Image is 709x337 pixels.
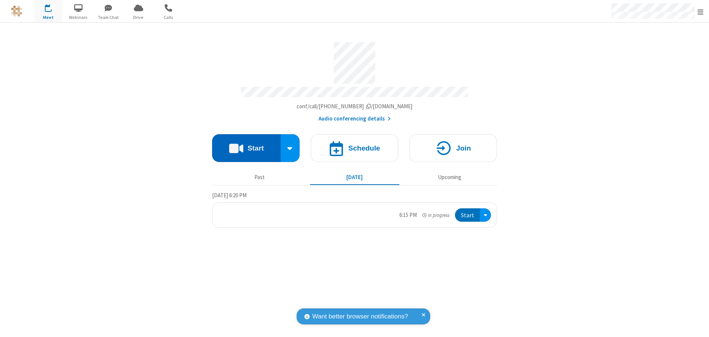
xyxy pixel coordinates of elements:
[319,115,391,123] button: Audio conferencing details
[215,170,304,184] button: Past
[125,14,152,21] span: Drive
[50,4,55,10] div: 1
[456,145,471,152] h4: Join
[34,14,62,21] span: Meet
[348,145,380,152] h4: Schedule
[455,208,480,222] button: Start
[422,212,449,219] em: in progress
[297,103,413,110] span: Copy my meeting room link
[297,102,413,111] button: Copy my meeting room linkCopy my meeting room link
[311,134,398,162] button: Schedule
[281,134,300,162] div: Start conference options
[405,170,494,184] button: Upcoming
[399,211,417,219] div: 6:15 PM
[155,14,182,21] span: Calls
[212,134,281,162] button: Start
[212,192,247,199] span: [DATE] 6:20 PM
[11,6,22,17] img: QA Selenium DO NOT DELETE OR CHANGE
[247,145,264,152] h4: Start
[212,191,497,228] section: Today's Meetings
[480,208,491,222] div: Open menu
[212,37,497,123] section: Account details
[65,14,92,21] span: Webinars
[409,134,497,162] button: Join
[310,170,399,184] button: [DATE]
[95,14,122,21] span: Team Chat
[312,312,408,321] span: Want better browser notifications?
